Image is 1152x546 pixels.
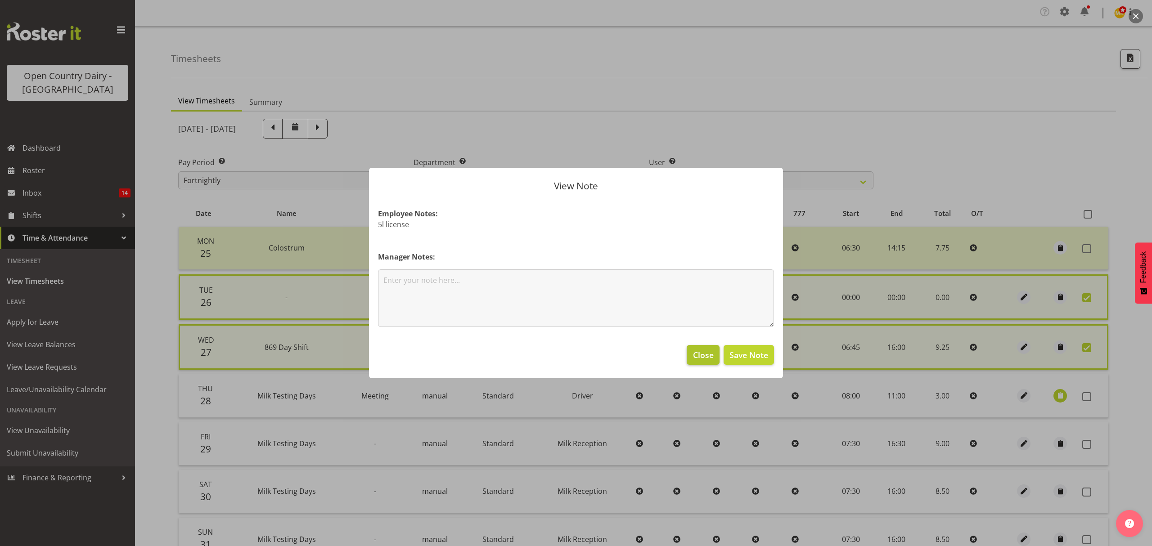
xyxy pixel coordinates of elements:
[1125,519,1134,528] img: help-xxl-2.png
[378,219,774,230] p: 5l license
[378,208,774,219] h4: Employee Notes:
[724,345,774,365] button: Save Note
[687,345,719,365] button: Close
[1139,251,1147,283] span: Feedback
[693,349,714,361] span: Close
[729,349,768,361] span: Save Note
[378,251,774,262] h4: Manager Notes:
[378,181,774,191] p: View Note
[1135,242,1152,304] button: Feedback - Show survey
